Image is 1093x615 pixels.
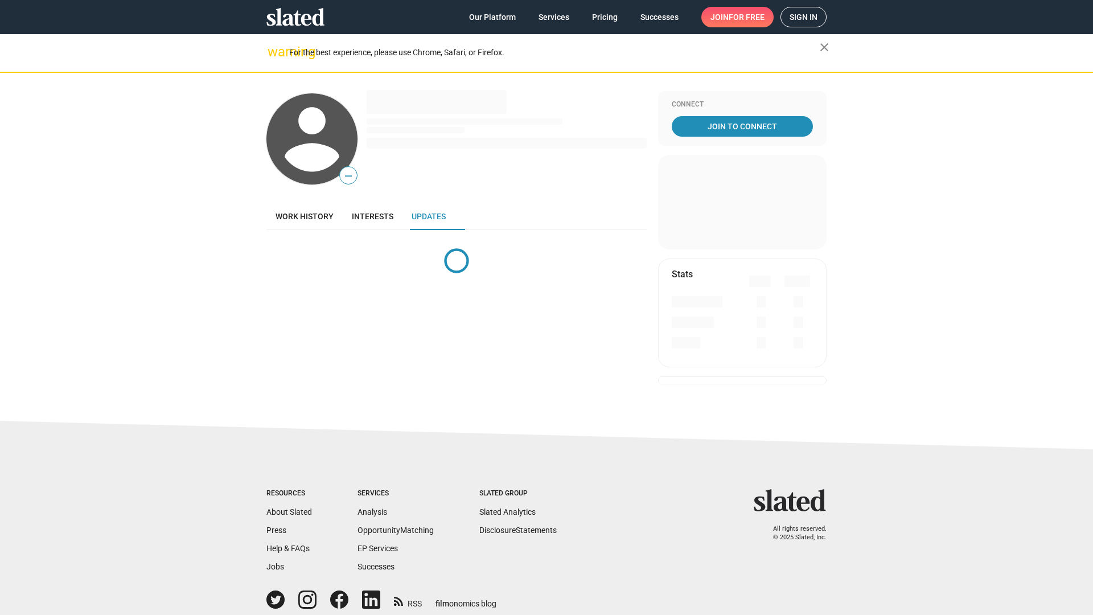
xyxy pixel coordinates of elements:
a: Updates [402,203,455,230]
span: for free [729,7,765,27]
a: Jobs [266,562,284,571]
span: Successes [640,7,679,27]
span: Services [539,7,569,27]
a: filmonomics blog [435,589,496,609]
span: film [435,599,449,608]
a: About Slated [266,507,312,516]
mat-icon: warning [268,45,281,59]
div: Services [358,489,434,498]
span: Work history [276,212,334,221]
a: Help & FAQs [266,544,310,553]
a: Successes [631,7,688,27]
a: Sign in [780,7,827,27]
span: Pricing [592,7,618,27]
span: Join [710,7,765,27]
a: RSS [394,592,422,609]
a: Analysis [358,507,387,516]
p: All rights reserved. © 2025 Slated, Inc. [761,525,827,542]
span: Our Platform [469,7,516,27]
a: Interests [343,203,402,230]
div: For the best experience, please use Chrome, Safari, or Firefox. [289,45,820,60]
mat-card-title: Stats [672,268,693,280]
a: Our Platform [460,7,525,27]
a: Slated Analytics [479,507,536,516]
div: Resources [266,489,312,498]
a: Services [529,7,578,27]
a: Successes [358,562,395,571]
span: — [340,169,357,183]
span: Interests [352,212,393,221]
a: Work history [266,203,343,230]
a: Pricing [583,7,627,27]
a: Joinfor free [701,7,774,27]
a: Join To Connect [672,116,813,137]
div: Connect [672,100,813,109]
a: DisclosureStatements [479,526,557,535]
a: EP Services [358,544,398,553]
span: Sign in [790,7,817,27]
mat-icon: close [817,40,831,54]
span: Updates [412,212,446,221]
div: Slated Group [479,489,557,498]
span: Join To Connect [674,116,811,137]
a: OpportunityMatching [358,526,434,535]
a: Press [266,526,286,535]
